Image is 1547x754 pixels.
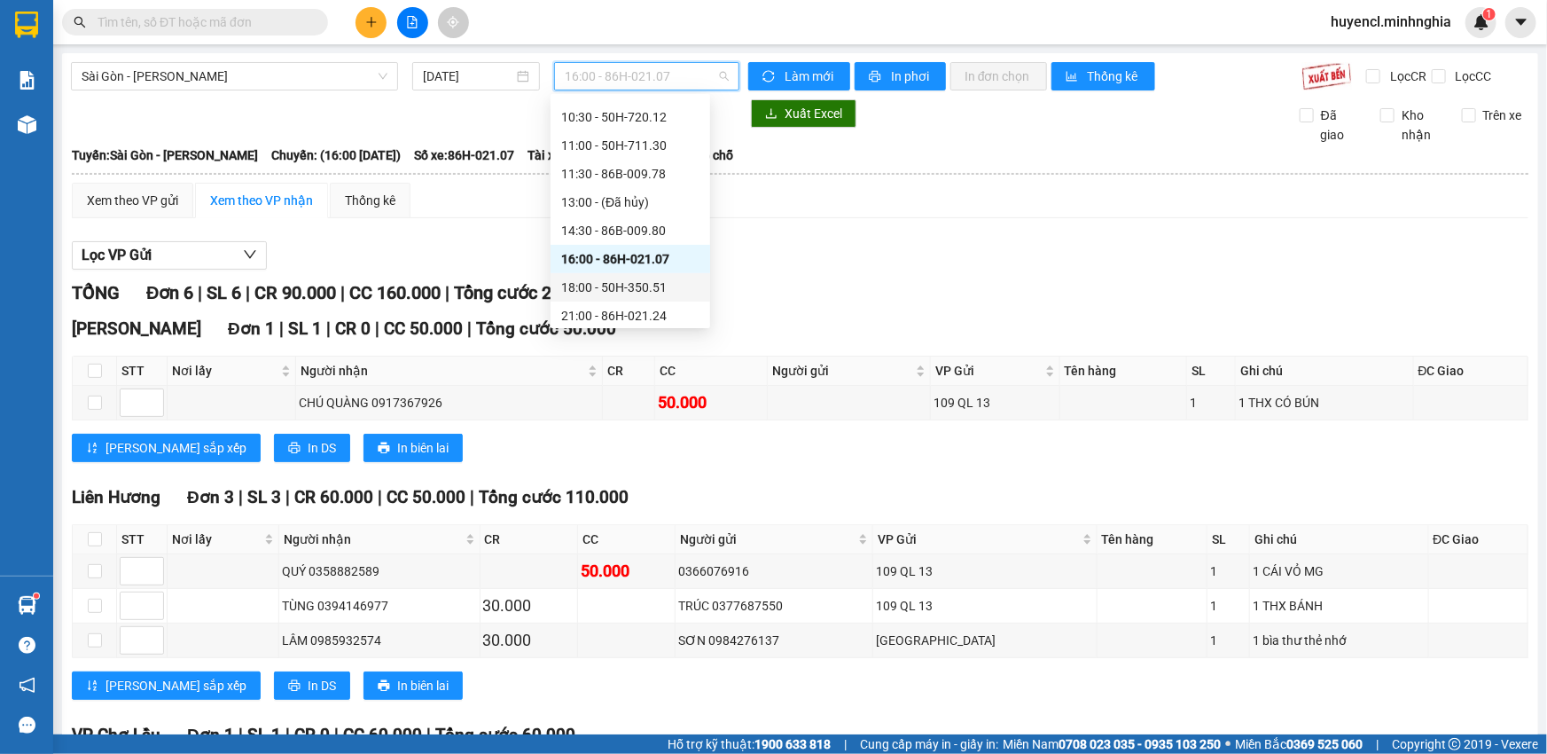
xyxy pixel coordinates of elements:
[1314,106,1367,145] span: Đã giao
[271,145,401,165] span: Chuyến: (16:00 [DATE])
[282,596,476,616] div: TÙNG 0394146977
[1190,393,1232,412] div: 1
[172,361,277,381] span: Nơi lấy
[279,318,284,339] span: |
[603,357,655,386] th: CR
[527,145,565,165] span: Tài xế:
[1210,631,1246,650] div: 1
[1003,734,1221,754] span: Miền Nam
[187,725,234,745] span: Đơn 1
[238,725,243,745] span: |
[18,596,36,615] img: warehouse-icon
[72,672,261,700] button: sort-ascending[PERSON_NAME] sắp xếp
[445,282,449,303] span: |
[754,737,831,751] strong: 1900 633 818
[254,282,336,303] span: CR 90.000
[748,62,850,90] button: syncLàm mới
[105,438,246,458] span: [PERSON_NAME] sắp xếp
[561,192,699,212] div: 13:00 - (Đã hủy)
[1476,106,1529,125] span: Trên xe
[285,725,290,745] span: |
[873,624,1098,658] td: Sài Gòn
[299,393,599,412] div: CHÚ QUÀNG 0917367926
[301,361,584,381] span: Người nhận
[785,67,836,86] span: Làm mới
[82,244,152,266] span: Lọc VP Gửi
[860,734,998,754] span: Cung cấp máy in - giấy in:
[355,7,387,38] button: plus
[1505,7,1536,38] button: caret-down
[751,99,856,128] button: downloadXuất Excel
[247,725,281,745] span: SL 1
[117,525,168,554] th: STT
[82,63,387,90] span: Sài Gòn - Phan Rí
[935,361,1041,381] span: VP Gửi
[198,282,202,303] span: |
[334,725,339,745] span: |
[284,530,461,549] span: Người nhận
[762,70,777,84] span: sync
[105,676,246,695] span: [PERSON_NAME] sắp xếp
[72,434,261,462] button: sort-ascending[PERSON_NAME] sắp xếp
[72,282,120,303] span: TỔNG
[345,191,395,210] div: Thống kê
[873,589,1098,624] td: 109 QL 13
[1376,734,1379,754] span: |
[785,104,842,123] span: Xuất Excel
[308,676,336,695] span: In DS
[340,282,345,303] span: |
[1210,562,1246,581] div: 1
[397,7,428,38] button: file-add
[363,672,463,700] button: printerIn biên lai
[294,725,330,745] span: CR 0
[288,318,322,339] span: SL 1
[86,442,98,456] span: sort-ascending
[406,16,418,28] span: file-add
[658,390,764,415] div: 50.000
[378,679,390,694] span: printer
[561,164,699,184] div: 11:30 - 86B-009.78
[481,525,578,554] th: CR
[72,318,201,339] span: [PERSON_NAME]
[578,525,676,554] th: CC
[86,679,98,694] span: sort-ascending
[878,530,1079,549] span: VP Gửi
[18,115,36,134] img: warehouse-icon
[581,559,672,584] div: 50.000
[74,16,86,28] span: search
[19,637,35,654] span: question-circle
[668,734,831,754] span: Hỗ trợ kỹ thuật:
[187,487,234,507] span: Đơn 3
[1286,737,1363,751] strong: 0369 525 060
[1395,106,1448,145] span: Kho nhận
[285,487,290,507] span: |
[247,487,281,507] span: SL 3
[561,107,699,127] div: 10:30 - 50H-720.12
[1317,11,1465,33] span: huyencl.minhnghia
[1066,70,1081,84] span: bar-chart
[873,554,1098,589] td: 109 QL 13
[426,725,431,745] span: |
[1207,525,1250,554] th: SL
[1449,738,1461,750] span: copyright
[876,596,1094,616] div: 109 QL 13
[210,191,313,210] div: Xem theo VP nhận
[378,487,382,507] span: |
[72,487,160,507] span: Liên Hương
[15,12,38,38] img: logo-vxr
[655,357,768,386] th: CC
[1098,525,1208,554] th: Tên hàng
[387,487,465,507] span: CC 50.000
[19,677,35,694] span: notification
[243,247,257,262] span: down
[308,438,336,458] span: In DS
[363,434,463,462] button: printerIn biên lai
[34,593,39,599] sup: 1
[365,16,378,28] span: plus
[1060,357,1187,386] th: Tên hàng
[561,306,699,326] div: 21:00 - 86H-021.24
[414,145,514,165] span: Số xe: 86H-021.07
[282,562,476,581] div: QUÝ 0358882589
[375,318,379,339] span: |
[1473,14,1489,30] img: icon-new-feature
